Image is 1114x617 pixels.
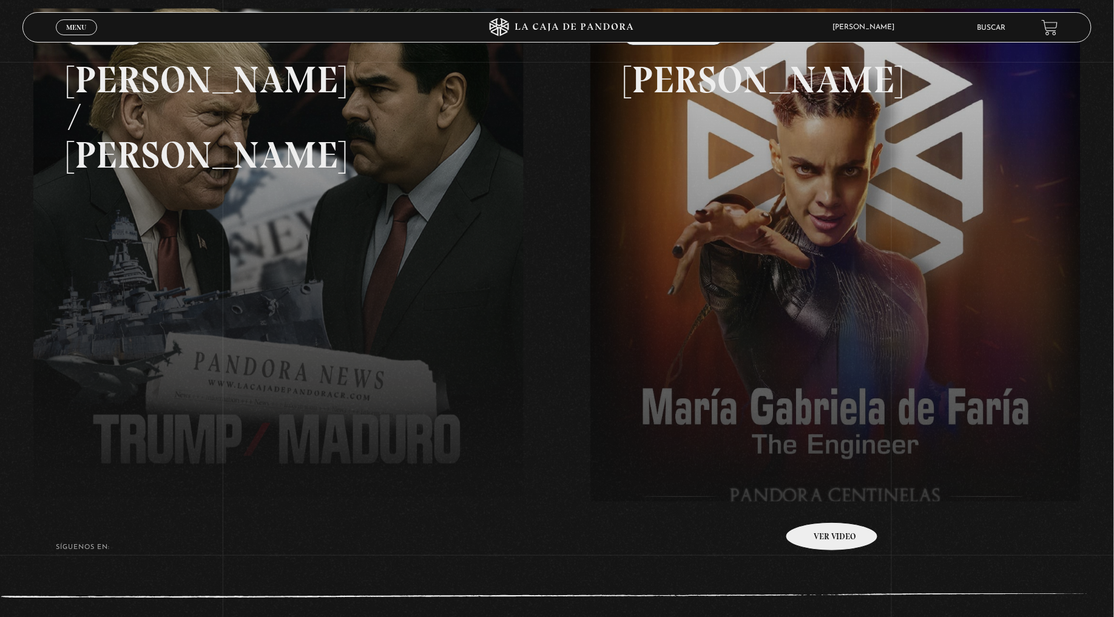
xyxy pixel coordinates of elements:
[1042,19,1058,36] a: View your shopping cart
[826,24,906,31] span: [PERSON_NAME]
[62,34,91,43] span: Cerrar
[66,24,86,31] span: Menu
[56,544,1058,551] h4: SÍguenos en:
[977,24,1005,32] a: Buscar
